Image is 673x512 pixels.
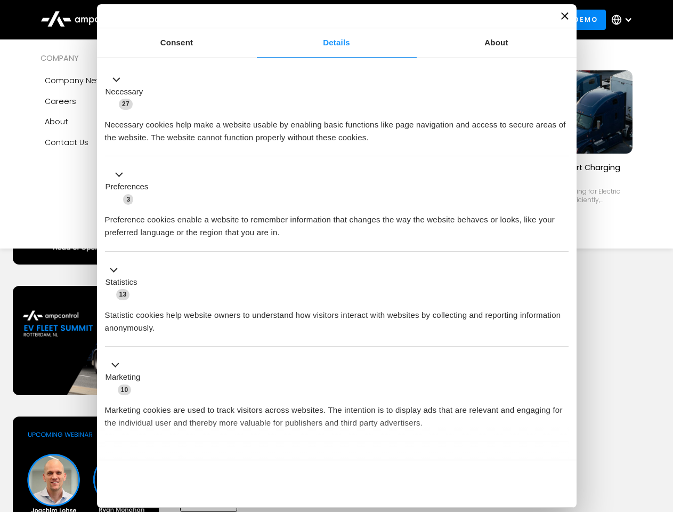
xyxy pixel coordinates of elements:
div: Preference cookies enable a website to remember information that changes the way the website beha... [105,205,569,239]
span: 2 [176,455,186,466]
div: Marketing cookies are used to track visitors across websites. The intention is to display ads tha... [105,396,569,429]
button: Statistics (13) [105,263,144,301]
label: Statistics [106,276,137,289]
label: Preferences [106,181,149,193]
a: Company news [40,70,173,91]
label: Marketing [106,371,141,383]
div: Careers [45,95,76,107]
a: Consent [97,28,257,58]
a: Careers [40,91,173,111]
button: Unclassified (2) [105,454,192,467]
div: COMPANY [40,52,173,64]
button: Marketing (10) [105,359,147,396]
a: About [40,111,173,132]
a: Details [257,28,417,58]
a: Contact Us [40,132,173,153]
button: Close banner [561,12,569,20]
span: 13 [116,289,130,300]
div: Statistic cookies help website owners to understand how visitors interact with websites by collec... [105,301,569,334]
span: 10 [118,385,132,395]
button: Necessary (27) [105,73,150,110]
label: Necessary [106,86,143,98]
div: Contact Us [45,137,88,148]
span: 3 [123,194,133,205]
div: Necessary cookies help make a website usable by enabling basic functions like page navigation and... [105,110,569,144]
a: About [417,28,577,58]
div: Company news [45,75,107,86]
span: 27 [119,99,133,109]
button: Preferences (3) [105,169,155,206]
div: About [45,116,68,127]
button: Okay [415,468,568,499]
